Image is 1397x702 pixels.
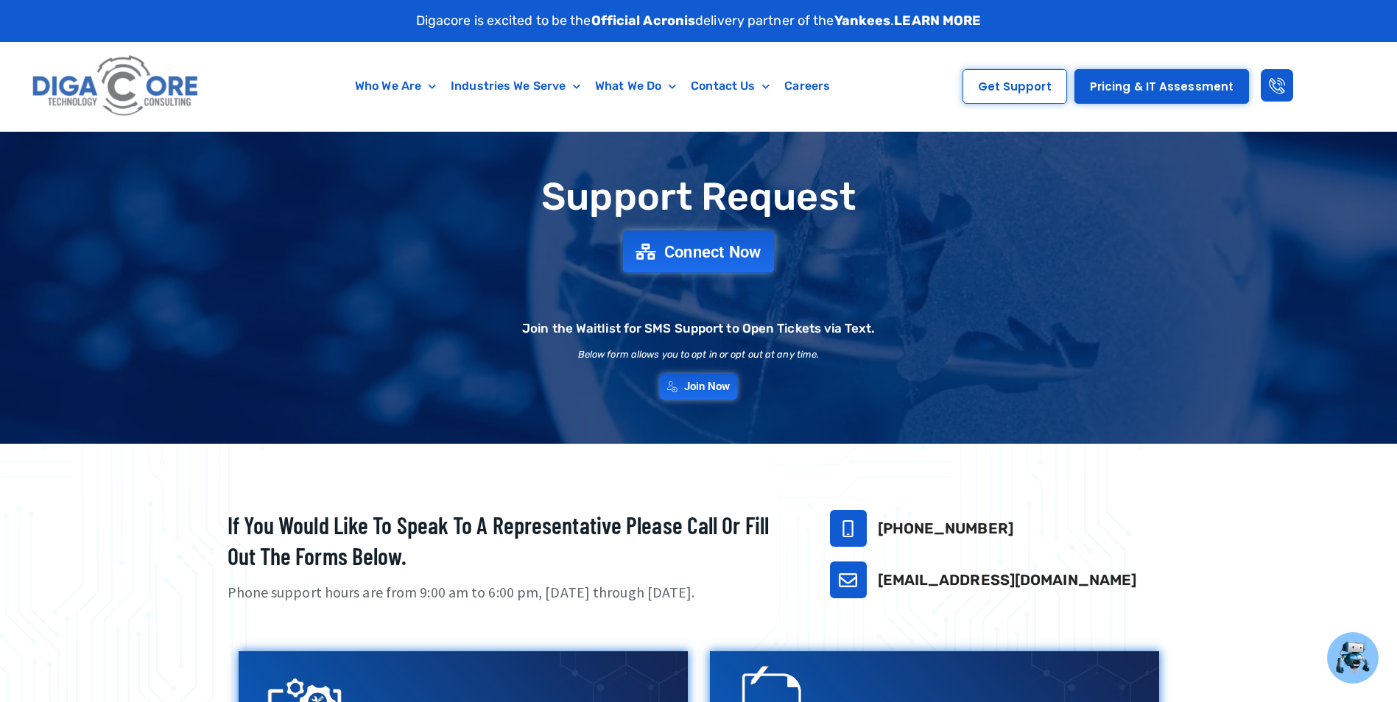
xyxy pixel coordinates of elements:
a: Join Now [660,374,738,400]
h2: Below form allows you to opt in or opt out at any time. [578,350,820,359]
a: [PHONE_NUMBER] [878,520,1013,537]
a: support@digacore.com [830,561,867,598]
p: Phone support hours are from 9:00 am to 6:00 pm, [DATE] through [DATE]. [228,582,793,603]
a: [EMAIL_ADDRESS][DOMAIN_NAME] [878,571,1137,589]
img: Digacore logo 1 [28,49,204,124]
span: Join Now [684,381,731,392]
h1: Support Request [191,176,1207,218]
h2: Join the Waitlist for SMS Support to Open Tickets via Text. [522,322,875,335]
nav: Menu [275,69,910,103]
a: What We Do [588,69,683,103]
strong: Yankees [834,13,891,29]
a: Who We Are [348,69,443,103]
strong: Official Acronis [591,13,696,29]
a: 732-646-5725 [830,510,867,547]
a: Contact Us [683,69,777,103]
span: Get Support [978,81,1052,92]
h2: If you would like to speak to a representative please call or fill out the forms below. [228,510,793,571]
a: Pricing & IT Assessment [1074,69,1249,104]
span: Pricing & IT Assessment [1090,81,1234,92]
a: Industries We Serve [443,69,588,103]
p: Digacore is excited to be the delivery partner of the . [416,11,982,31]
a: Get Support [963,69,1067,104]
a: Careers [777,69,837,103]
a: Connect Now [623,231,775,273]
span: Connect Now [664,244,761,260]
a: LEARN MORE [894,13,981,29]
